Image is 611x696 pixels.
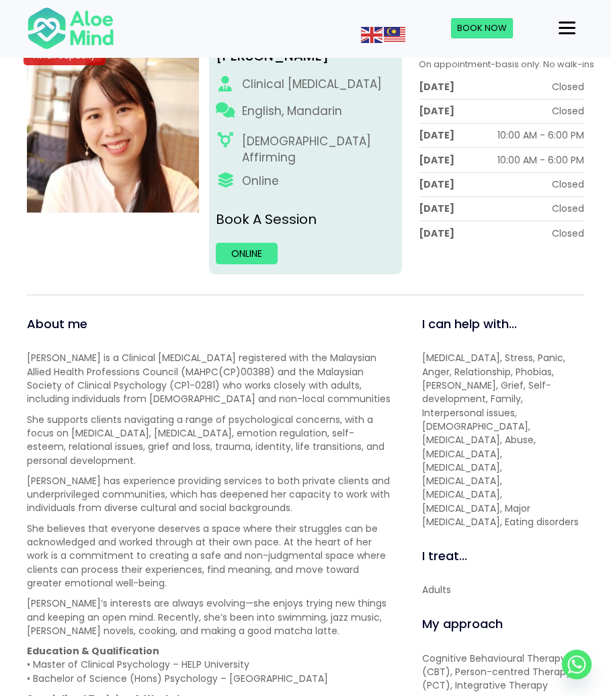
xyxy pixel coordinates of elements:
div: [DATE] [419,104,454,118]
p: [PERSON_NAME] is a Clinical [MEDICAL_DATA] registered with the Malaysian Allied Health Profession... [27,351,392,405]
div: Clinical [MEDICAL_DATA] [242,76,382,93]
p: She believes that everyone deserves a space where their struggles can be acknowledged and worked ... [27,522,392,590]
span: My approach [422,615,503,632]
span: I can help with... [422,315,517,332]
img: ms [384,27,405,43]
div: [DATE] [419,128,454,142]
div: [DATE] [419,153,454,167]
a: Whatsapp [562,650,592,679]
a: Online [216,243,278,264]
p: [PERSON_NAME] has experience providing services to both private clients and underprivileged commu... [27,474,392,515]
div: [DATE] [419,80,454,93]
p: • Master of Clinical Psychology – HELP University • Bachelor of Science (Hons) Psychology – [GEOG... [27,644,392,685]
a: Book Now [451,18,513,38]
div: 10:00 AM - 6:00 PM [497,128,584,142]
strong: Education & Qualification [27,644,159,658]
button: Menu [553,17,581,40]
span: I treat... [422,547,467,564]
div: [DATE] [419,178,454,191]
div: Adults [422,583,584,596]
a: Malay [384,28,407,41]
p: [MEDICAL_DATA], Stress, Panic, Anger, Relationship, Phobias, [PERSON_NAME], Grief, Self-developme... [422,351,584,529]
p: English, Mandarin [242,103,342,120]
img: en [361,27,382,43]
div: Online [242,173,279,190]
div: 10:00 AM - 6:00 PM [497,153,584,167]
img: Aloe mind Logo [27,6,114,50]
div: Closed [552,202,584,215]
div: Closed [552,104,584,118]
div: [DATE] [419,202,454,215]
div: [DATE] [419,227,454,240]
span: About me [27,315,87,332]
p: [PERSON_NAME]’s interests are always evolving—she enjoys trying new things and keeping an open mi... [27,596,392,637]
span: Book Now [457,22,507,34]
p: Book A Session [216,210,395,229]
span: On appointment-basis only. No walk-ins [419,58,594,71]
div: Closed [552,227,584,240]
p: She supports clients navigating a range of psychological concerns, with a focus on [MEDICAL_DATA]... [27,413,392,467]
div: [DEMOGRAPHIC_DATA] Affirming [242,133,395,166]
img: Kher-Yin-Profile-300×300 [27,40,199,212]
a: English [361,28,384,41]
div: Closed [552,178,584,191]
div: Closed [552,80,584,93]
p: Cognitive Behavioural Therapy (CBT), Person-centred Therapy (PCT), Integrative Therapy [422,652,584,693]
